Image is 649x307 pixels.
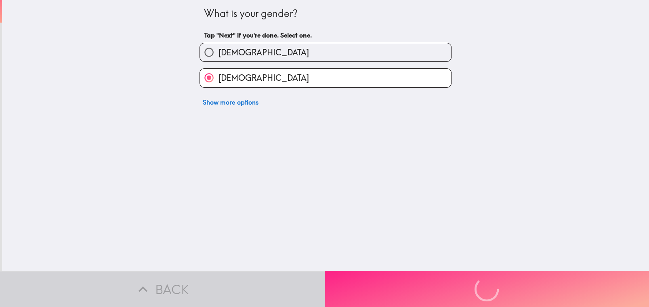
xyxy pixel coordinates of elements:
[204,31,447,40] h6: Tap "Next" if you're done. Select one.
[200,94,262,110] button: Show more options
[218,47,309,58] span: [DEMOGRAPHIC_DATA]
[218,72,309,84] span: [DEMOGRAPHIC_DATA]
[200,43,451,61] button: [DEMOGRAPHIC_DATA]
[204,7,447,21] div: What is your gender?
[200,69,451,87] button: [DEMOGRAPHIC_DATA]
